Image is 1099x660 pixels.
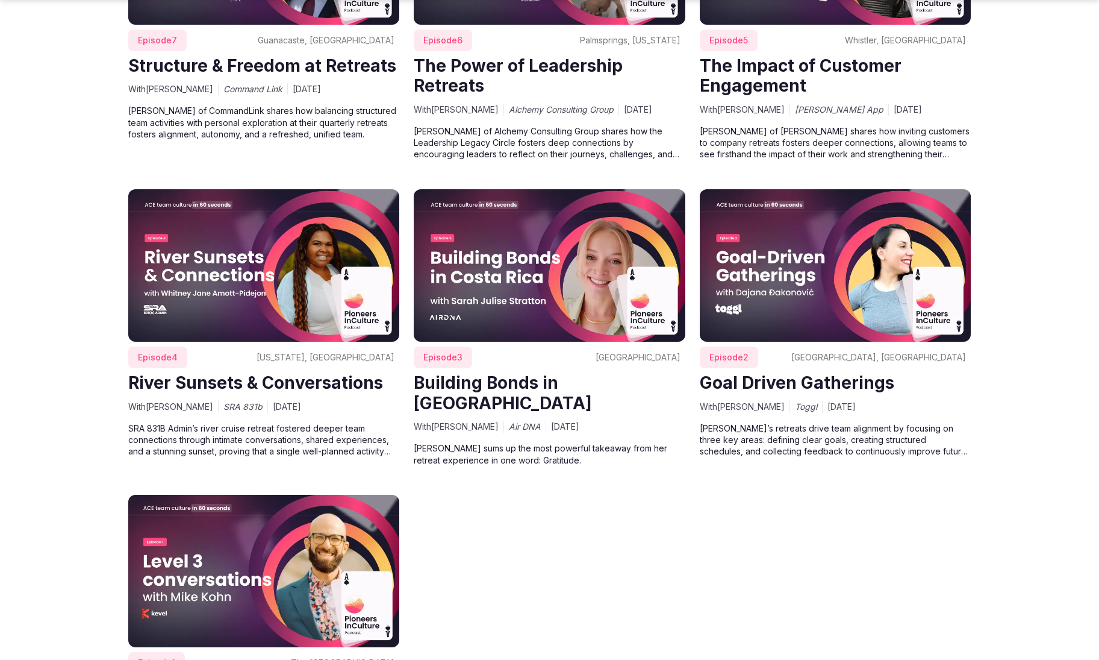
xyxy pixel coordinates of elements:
[551,421,579,433] span: [DATE]
[414,347,472,368] span: Episode 3
[700,189,971,342] img: Goal Driven Gatherings
[293,83,321,95] span: [DATE]
[128,423,400,457] p: SRA 831B Admin’s river cruise retreat fostered deeper team connections through intimate conversat...
[128,401,213,413] span: With [PERSON_NAME]
[223,401,263,413] span: SRA 831b
[414,442,685,466] p: [PERSON_NAME] sums up the most powerful takeaway from her retreat experience in one word: Gratitude.
[827,401,856,413] span: [DATE]
[414,189,685,342] img: Building Bonds in Costa Rica
[414,372,592,413] a: Building Bonds in [GEOGRAPHIC_DATA]
[128,372,383,393] a: River Sunsets & Conversations
[414,421,499,433] span: With [PERSON_NAME]
[700,104,785,116] span: With [PERSON_NAME]
[700,372,894,393] a: Goal Driven Gatherings
[257,351,394,363] span: [US_STATE], [GEOGRAPHIC_DATA]
[223,83,282,95] span: Command Link
[795,401,817,413] span: Toggl
[128,55,396,76] a: Structure & Freedom at Retreats
[700,347,758,368] span: Episode 2
[596,351,680,363] span: [GEOGRAPHIC_DATA]
[845,34,966,46] span: Whistler, [GEOGRAPHIC_DATA]
[128,495,400,647] img: Level 3 Conversations
[414,125,685,160] p: [PERSON_NAME] of Alchemy Consulting Group shares how the Leadership Legacy Circle fosters deep co...
[624,104,652,116] span: [DATE]
[509,421,541,433] span: Air DNA
[700,401,785,413] span: With [PERSON_NAME]
[128,105,400,140] p: [PERSON_NAME] of CommandLink shares how balancing structured team activities with personal explor...
[128,347,187,368] span: Episode 4
[509,104,614,116] span: Alchemy Consulting Group
[700,125,971,160] p: [PERSON_NAME] of [PERSON_NAME] shares how inviting customers to company retreats fosters deeper c...
[700,423,971,457] p: [PERSON_NAME]’s retreats drive team alignment by focusing on three key areas: defining clear goal...
[414,30,472,51] span: Episode 6
[128,189,400,342] img: River Sunsets & Conversations
[273,401,301,413] span: [DATE]
[258,34,394,46] span: Guanacaste, [GEOGRAPHIC_DATA]
[414,55,623,96] a: The Power of Leadership Retreats
[128,83,213,95] span: With [PERSON_NAME]
[700,30,758,51] span: Episode 5
[128,30,187,51] span: Episode 7
[791,351,966,363] span: [GEOGRAPHIC_DATA], [GEOGRAPHIC_DATA]
[700,55,901,96] a: The Impact of Customer Engagement
[414,104,499,116] span: With [PERSON_NAME]
[894,104,922,116] span: [DATE]
[580,34,680,46] span: Palmsprings, [US_STATE]
[795,104,883,116] span: [PERSON_NAME] App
